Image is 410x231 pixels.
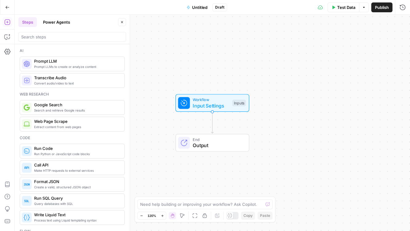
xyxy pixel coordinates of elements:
div: Inputs [232,100,246,106]
span: Output [193,142,243,149]
span: Run Code [34,145,120,151]
span: Make HTTP requests to external services [34,168,120,173]
span: Paste [260,213,270,218]
span: Format JSON [34,178,120,185]
button: Paste [258,212,273,220]
span: Workflow [193,97,229,103]
span: Google Search [34,102,120,108]
span: Test Data [337,4,355,10]
button: Test Data [328,2,359,12]
span: Prompt LLMs to create or analyze content [34,64,120,69]
span: Web Page Scrape [34,118,120,124]
div: EndOutput [155,134,270,152]
button: Untitled [183,2,211,12]
span: Write Liquid Text [34,212,120,218]
div: Code [20,135,125,141]
span: Untitled [192,4,207,10]
div: Web research [20,92,125,97]
span: Query databases with SQL [34,201,120,206]
button: Steps [18,17,37,27]
button: Power Agents [39,17,74,27]
span: Prompt LLM [34,58,120,64]
span: Run SQL Query [34,195,120,201]
span: Copy [243,213,253,218]
div: Ai [20,48,125,53]
g: Edge from start to end [211,112,213,133]
button: Copy [241,212,255,220]
span: 120% [148,213,156,218]
span: Create a valid, structured JSON object [34,185,120,190]
span: Run Python or JavaScript code blocks [34,151,120,156]
button: Publish [371,2,392,12]
span: Transcribe Audio [34,75,120,81]
span: Publish [375,4,389,10]
span: Process text using Liquid templating syntax [34,218,120,223]
input: Search steps [21,34,123,40]
div: WorkflowInput SettingsInputs [155,94,270,112]
span: Call API [34,162,120,168]
span: Extract content from web pages [34,124,120,129]
span: Convert audio/video to text [34,81,120,86]
span: End [193,136,243,142]
span: Input Settings [193,102,229,109]
span: Search and retrieve Google results [34,108,120,113]
span: Draft [215,5,224,10]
